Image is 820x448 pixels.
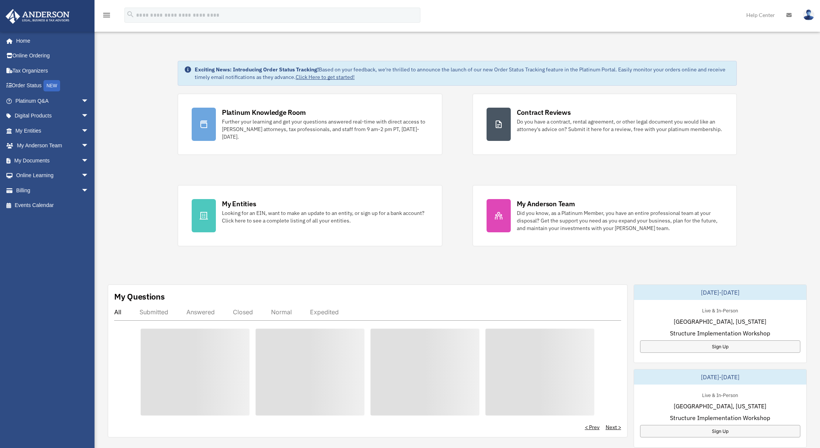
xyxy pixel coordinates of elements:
[126,10,135,19] i: search
[696,306,744,314] div: Live & In-Person
[674,317,766,326] span: [GEOGRAPHIC_DATA], [US_STATE]
[473,94,737,155] a: Contract Reviews Do you have a contract, rental agreement, or other legal document you would like...
[296,74,355,80] a: Click Here to get started!
[640,340,800,353] a: Sign Up
[81,168,96,184] span: arrow_drop_down
[178,94,442,155] a: Platinum Knowledge Room Further your learning and get your questions answered real-time with dire...
[670,329,770,338] span: Structure Implementation Workshop
[517,118,723,133] div: Do you have a contract, rental agreement, or other legal document you would like an attorney's ad...
[5,33,96,48] a: Home
[81,123,96,139] span: arrow_drop_down
[640,425,800,437] a: Sign Up
[5,183,100,198] a: Billingarrow_drop_down
[114,291,165,302] div: My Questions
[674,402,766,411] span: [GEOGRAPHIC_DATA], [US_STATE]
[3,9,72,24] img: Anderson Advisors Platinum Portal
[5,168,100,183] a: Online Learningarrow_drop_down
[606,423,621,431] a: Next >
[114,308,121,316] div: All
[233,308,253,316] div: Closed
[696,391,744,399] div: Live & In-Person
[81,138,96,154] span: arrow_drop_down
[222,209,428,224] div: Looking for an EIN, want to make an update to an entity, or sign up for a bank account? Click her...
[5,78,100,94] a: Order StatusNEW
[81,93,96,109] span: arrow_drop_down
[81,108,96,124] span: arrow_drop_down
[634,369,806,385] div: [DATE]-[DATE]
[670,413,770,422] span: Structure Implementation Workshop
[5,138,100,153] a: My Anderson Teamarrow_drop_down
[195,66,319,73] strong: Exciting News: Introducing Order Status Tracking!
[186,308,215,316] div: Answered
[140,308,168,316] div: Submitted
[81,153,96,168] span: arrow_drop_down
[5,123,100,138] a: My Entitiesarrow_drop_down
[43,80,60,91] div: NEW
[5,108,100,124] a: Digital Productsarrow_drop_down
[5,48,100,63] a: Online Ordering
[5,153,100,168] a: My Documentsarrow_drop_down
[81,183,96,198] span: arrow_drop_down
[517,209,723,232] div: Did you know, as a Platinum Member, you have an entire professional team at your disposal? Get th...
[803,9,814,20] img: User Pic
[102,11,111,20] i: menu
[473,185,737,246] a: My Anderson Team Did you know, as a Platinum Member, you have an entire professional team at your...
[517,199,575,209] div: My Anderson Team
[517,108,571,117] div: Contract Reviews
[195,66,730,81] div: Based on your feedback, we're thrilled to announce the launch of our new Order Status Tracking fe...
[102,13,111,20] a: menu
[5,93,100,108] a: Platinum Q&Aarrow_drop_down
[310,308,339,316] div: Expedited
[585,423,600,431] a: < Prev
[5,63,100,78] a: Tax Organizers
[634,285,806,300] div: [DATE]-[DATE]
[271,308,292,316] div: Normal
[222,108,306,117] div: Platinum Knowledge Room
[5,198,100,213] a: Events Calendar
[222,199,256,209] div: My Entities
[178,185,442,246] a: My Entities Looking for an EIN, want to make an update to an entity, or sign up for a bank accoun...
[222,118,428,141] div: Further your learning and get your questions answered real-time with direct access to [PERSON_NAM...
